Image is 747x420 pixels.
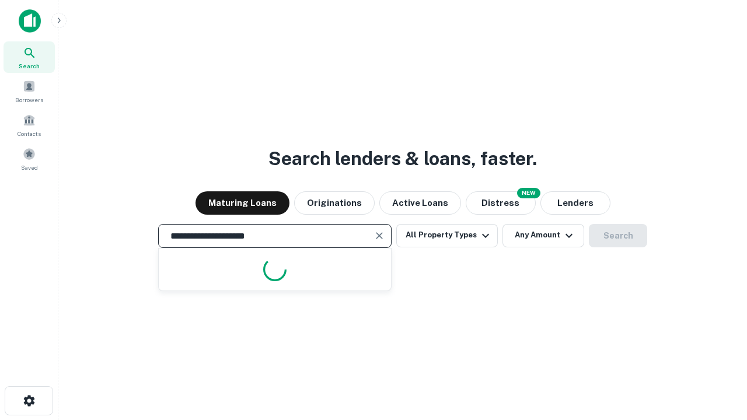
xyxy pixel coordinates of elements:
button: Lenders [540,191,610,215]
button: Search distressed loans with lien and other non-mortgage details. [466,191,536,215]
img: capitalize-icon.png [19,9,41,33]
a: Saved [4,143,55,174]
a: Contacts [4,109,55,141]
span: Borrowers [15,95,43,104]
button: Active Loans [379,191,461,215]
a: Search [4,41,55,73]
button: Originations [294,191,375,215]
button: Clear [371,228,388,244]
h3: Search lenders & loans, faster. [268,145,537,173]
span: Search [19,61,40,71]
button: Maturing Loans [196,191,289,215]
a: Borrowers [4,75,55,107]
div: NEW [517,188,540,198]
span: Contacts [18,129,41,138]
button: Any Amount [502,224,584,247]
iframe: Chat Widget [689,327,747,383]
span: Saved [21,163,38,172]
button: All Property Types [396,224,498,247]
